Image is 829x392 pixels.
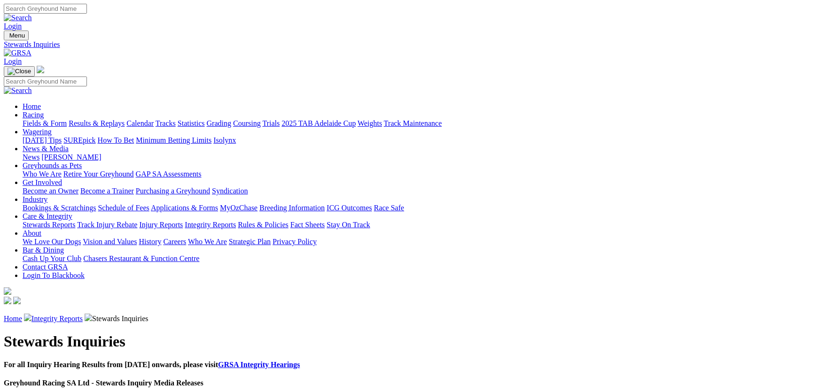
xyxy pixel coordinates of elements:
a: Trials [262,119,280,127]
div: Greyhounds as Pets [23,170,825,178]
a: Login [4,57,22,65]
a: Applications & Forms [151,204,218,212]
a: Racing [23,111,44,119]
b: For all Inquiry Hearing Results from [DATE] onwards, please visit [4,361,300,369]
a: About [23,229,41,237]
div: Care & Integrity [23,221,825,229]
a: Chasers Restaurant & Function Centre [83,254,199,262]
a: GAP SA Assessments [136,170,202,178]
a: Isolynx [213,136,236,144]
a: Breeding Information [259,204,325,212]
input: Search [4,77,87,86]
a: Syndication [212,187,248,195]
div: Industry [23,204,825,212]
a: Statistics [178,119,205,127]
a: Grading [207,119,231,127]
a: [DATE] Tips [23,136,62,144]
a: Schedule of Fees [98,204,149,212]
a: Tracks [156,119,176,127]
a: Stay On Track [327,221,370,229]
a: History [139,238,161,246]
a: Results & Replays [69,119,125,127]
a: [PERSON_NAME] [41,153,101,161]
a: Who We Are [188,238,227,246]
a: Track Injury Rebate [77,221,137,229]
img: logo-grsa-white.png [37,66,44,73]
a: Weights [358,119,382,127]
a: Home [4,315,22,323]
img: Close [8,68,31,75]
img: logo-grsa-white.png [4,287,11,295]
img: facebook.svg [4,297,11,304]
a: Login To Blackbook [23,271,85,279]
a: Bar & Dining [23,246,64,254]
a: Integrity Reports [31,315,83,323]
a: Fact Sheets [290,221,325,229]
a: Greyhounds as Pets [23,161,82,169]
div: Bar & Dining [23,254,825,263]
button: Toggle navigation [4,31,29,40]
div: News & Media [23,153,825,161]
a: Rules & Policies [238,221,289,229]
a: Vision and Values [83,238,137,246]
a: Coursing [233,119,261,127]
a: Cash Up Your Club [23,254,81,262]
a: 2025 TAB Adelaide Cup [282,119,356,127]
img: Search [4,14,32,22]
a: ICG Outcomes [327,204,372,212]
a: Login [4,22,22,30]
div: Wagering [23,136,825,145]
a: Who We Are [23,170,62,178]
a: Home [23,102,41,110]
p: Stewards Inquiries [4,314,825,323]
a: Calendar [126,119,154,127]
a: Race Safe [374,204,404,212]
a: Fields & Form [23,119,67,127]
a: Minimum Betting Limits [136,136,211,144]
img: chevron-right.svg [85,314,92,321]
div: Racing [23,119,825,128]
img: twitter.svg [13,297,21,304]
a: Purchasing a Greyhound [136,187,210,195]
img: chevron-right.svg [24,314,31,321]
a: Become a Trainer [80,187,134,195]
h1: Stewards Inquiries [4,333,825,350]
span: Menu [9,32,25,39]
button: Toggle navigation [4,66,35,77]
img: Search [4,86,32,95]
a: SUREpick [63,136,95,144]
a: News [23,153,39,161]
a: Careers [163,238,186,246]
a: Bookings & Scratchings [23,204,96,212]
a: Integrity Reports [185,221,236,229]
a: News & Media [23,145,69,153]
a: Retire Your Greyhound [63,170,134,178]
a: Injury Reports [139,221,183,229]
img: GRSA [4,49,31,57]
a: How To Bet [98,136,134,144]
input: Search [4,4,87,14]
a: Care & Integrity [23,212,72,220]
a: Stewards Reports [23,221,75,229]
a: Wagering [23,128,52,136]
a: MyOzChase [220,204,258,212]
a: Become an Owner [23,187,78,195]
a: Stewards Inquiries [4,40,825,49]
a: Track Maintenance [384,119,442,127]
div: Get Involved [23,187,825,195]
a: Strategic Plan [229,238,271,246]
a: GRSA Integrity Hearings [218,361,300,369]
a: Industry [23,195,47,203]
a: We Love Our Dogs [23,238,81,246]
h4: Greyhound Racing SA Ltd - Stewards Inquiry Media Releases [4,379,825,387]
a: Privacy Policy [273,238,317,246]
a: Contact GRSA [23,263,68,271]
a: Get Involved [23,178,62,186]
div: About [23,238,825,246]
